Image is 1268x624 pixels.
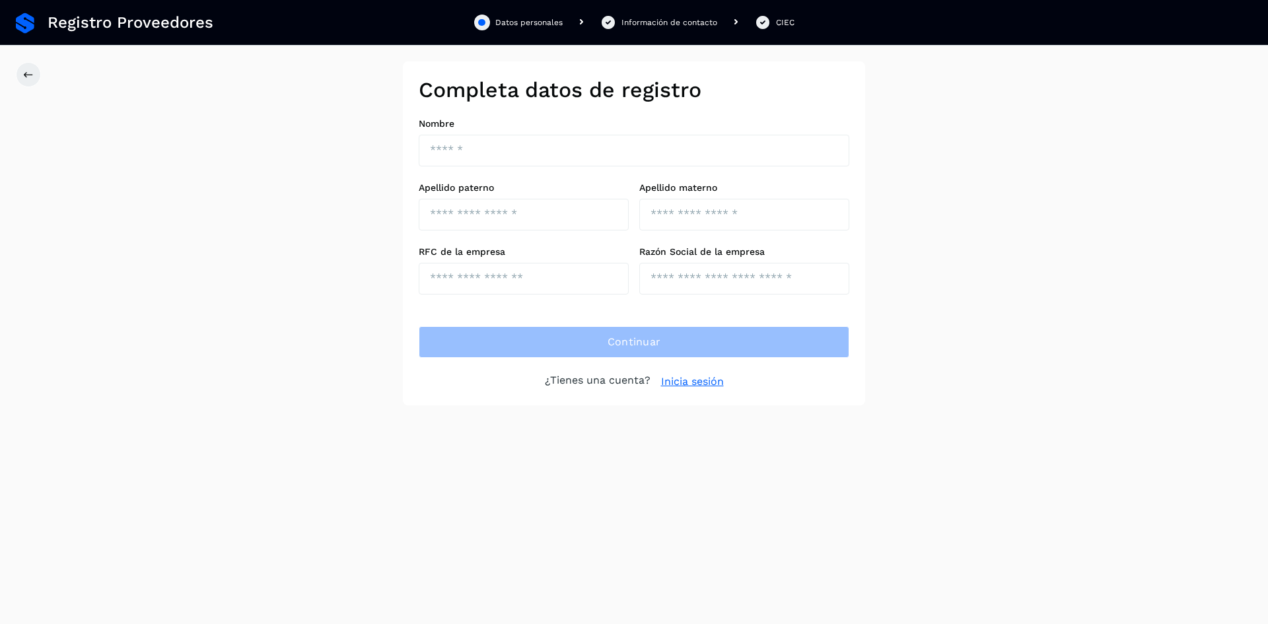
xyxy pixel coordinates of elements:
[621,17,717,28] div: Información de contacto
[608,335,661,349] span: Continuar
[419,182,629,193] label: Apellido paterno
[495,17,563,28] div: Datos personales
[776,17,794,28] div: CIEC
[639,182,849,193] label: Apellido materno
[639,246,849,258] label: Razón Social de la empresa
[48,13,213,32] span: Registro Proveedores
[545,374,651,390] p: ¿Tienes una cuenta?
[419,118,849,129] label: Nombre
[419,326,849,358] button: Continuar
[419,77,849,102] h2: Completa datos de registro
[661,374,724,390] a: Inicia sesión
[419,246,629,258] label: RFC de la empresa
